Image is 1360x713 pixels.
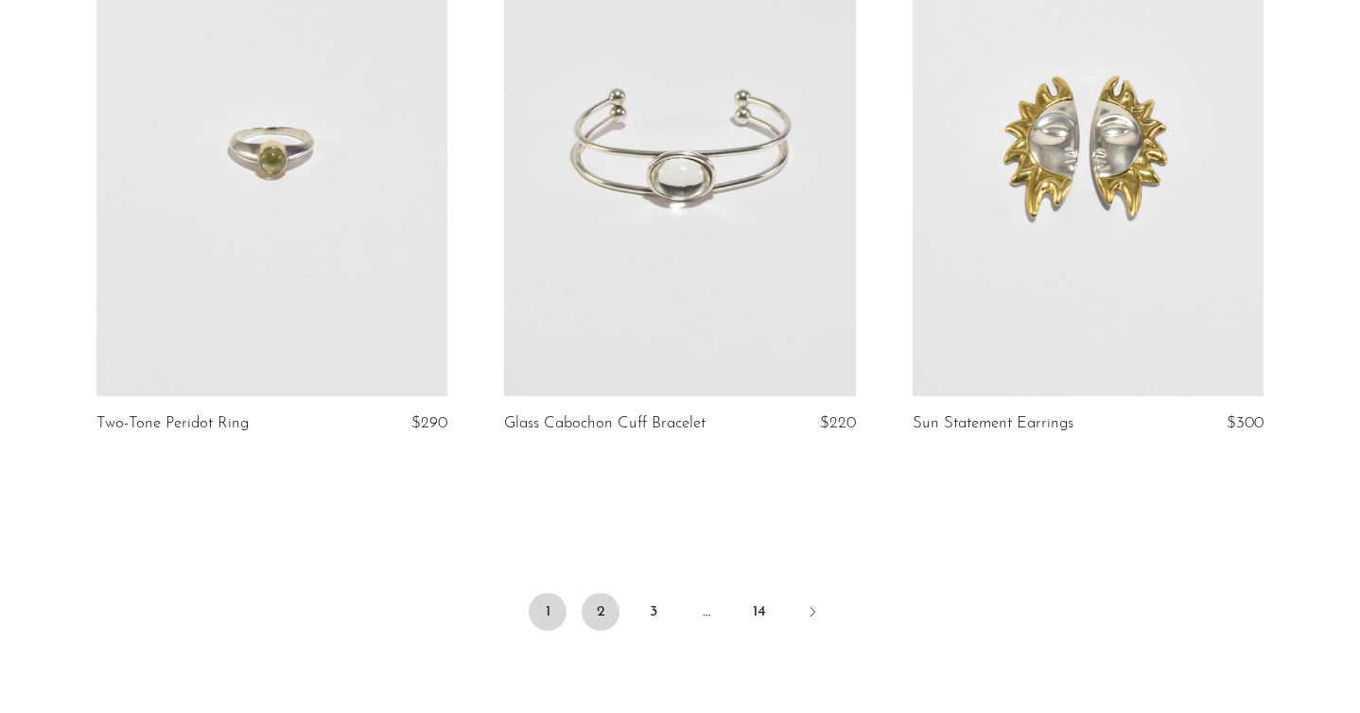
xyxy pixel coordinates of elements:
[1227,415,1264,431] span: $300
[582,593,619,631] a: 2
[793,593,831,635] a: Next
[913,415,1073,432] a: Sun Statement Earrings
[635,593,672,631] a: 3
[529,593,567,631] span: 1
[504,415,706,432] a: Glass Cabochon Cuff Bracelet
[741,593,778,631] a: 14
[688,593,725,631] span: …
[820,415,856,431] span: $220
[96,415,249,432] a: Two-Tone Peridot Ring
[411,415,447,431] span: $290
